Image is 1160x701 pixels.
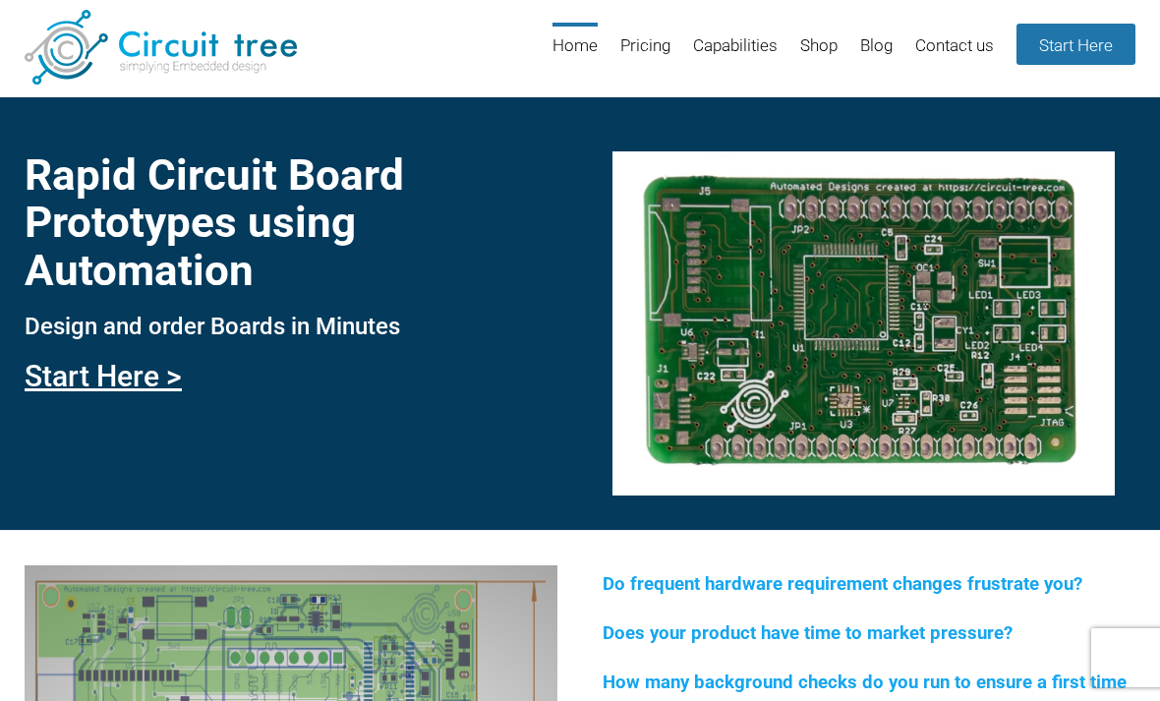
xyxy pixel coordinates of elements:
[25,359,182,393] a: Start Here >
[25,151,557,294] h1: Rapid Circuit Board Prototypes using Automation
[620,23,670,87] a: Pricing
[603,573,1082,595] span: Do frequent hardware requirement changes frustrate you?
[860,23,893,87] a: Blog
[800,23,838,87] a: Shop
[693,23,778,87] a: Capabilities
[552,23,598,87] a: Home
[603,622,1013,644] span: Does your product have time to market pressure?
[915,23,994,87] a: Contact us
[25,10,297,85] img: Circuit Tree
[25,314,557,339] h3: Design and order Boards in Minutes
[1016,24,1135,65] a: Start Here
